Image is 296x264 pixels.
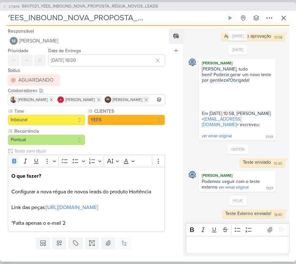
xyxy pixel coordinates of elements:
[94,108,165,115] label: CLIENTES
[202,179,261,190] span: Podemos seguir com o teste externo
[8,115,85,125] button: Inbound
[105,96,111,103] div: Isabella Machado Guimarães
[188,171,196,179] img: Caroline Traven De Andrade
[202,116,241,127] a: [EMAIL_ADDRESS][DOMAIN_NAME]
[11,173,41,179] strong: O que fazer?
[13,148,165,155] input: Texto sem título
[228,15,233,21] div: Ligar relógio
[14,128,85,135] label: Recorrência
[8,135,85,145] button: Pontual
[200,60,274,66] div: [PERSON_NAME]
[48,55,165,66] input: Select a date
[8,155,165,167] div: Editor toolbar
[188,58,196,66] img: Caroline Traven De Andrade
[200,172,274,179] div: [PERSON_NAME]
[186,236,289,254] div: Editor editing area: main
[243,159,271,165] div: Teste enviado
[8,35,165,47] button: [PERSON_NAME]
[10,37,18,45] img: Mariana Amorim
[10,96,17,103] img: Iara Santos
[8,74,60,86] button: AGUARDANDO
[8,48,28,54] label: Prioridade
[219,185,249,190] span: ver email original
[274,35,282,40] div: 10:58
[225,211,271,216] div: Teste Externo enviado!
[7,12,223,24] input: Kard Sem Título
[14,108,85,115] label: Time
[46,204,98,211] a: [URL][DOMAIN_NAME]
[274,212,282,218] div: 18:40
[202,66,275,133] span: [PERSON_NAME], tudo bem? Poderia gerar um novo teste por gentileza?Obrigada! Em [DATE] 10:58, [PE...
[224,33,271,39] div: Aguardando aprovação
[88,115,165,125] button: YEES
[8,87,165,94] div: Colaboradores
[8,68,20,73] label: Status
[266,135,273,140] div: 17:01
[8,167,165,232] div: Editor editing area: main
[18,76,53,84] div: AGUARDANDO
[266,186,273,191] div: 11:01
[151,96,163,104] input: Buscar
[274,161,282,166] div: 10:30
[8,28,34,34] label: Responsável
[48,48,81,54] label: Data de Entrega
[19,37,58,45] span: [PERSON_NAME]
[18,97,48,103] span: [PERSON_NAME]
[112,97,142,103] span: [PERSON_NAME]
[57,96,64,103] img: Alessandra Gomes
[11,172,161,227] p: Configurar a nova régua de novos leads do produto Hortência Link das peças: *Falta apenas o e-mail 2
[202,134,232,138] span: ver email original
[65,97,95,103] span: [PERSON_NAME]
[106,98,110,101] p: IM
[186,223,289,236] div: Editor toolbar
